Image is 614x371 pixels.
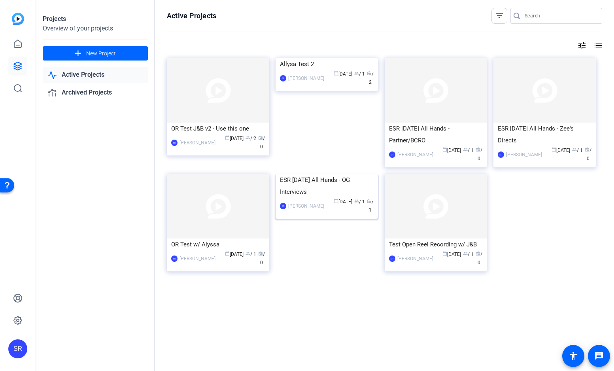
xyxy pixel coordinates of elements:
div: [PERSON_NAME] [397,255,433,263]
div: SR [171,256,178,262]
div: OR Test w/ Alyssa [171,238,265,250]
span: calendar_today [552,147,556,152]
input: Search [525,11,596,21]
mat-icon: tune [577,41,587,50]
span: / 1 [463,252,474,257]
mat-icon: filter_list [495,11,504,21]
div: OR Test J&B v2 - Use this one [171,123,265,134]
div: SR [171,140,178,146]
span: calendar_today [334,71,338,76]
span: / 1 [367,199,374,213]
div: Overview of your projects [43,24,148,33]
h1: Active Projects [167,11,216,21]
span: group [463,251,468,256]
span: radio [258,251,263,256]
a: Archived Projects [43,85,148,101]
span: [DATE] [334,71,352,77]
span: group [572,147,577,152]
div: SR [280,75,286,81]
span: / 1 [463,148,474,153]
div: [PERSON_NAME] [179,255,215,263]
span: New Project [86,49,116,58]
span: / 0 [476,148,482,161]
div: [PERSON_NAME] [397,151,433,159]
div: SR [498,151,504,158]
span: group [354,199,359,203]
span: [DATE] [225,252,244,257]
span: calendar_today [225,135,230,140]
span: / 1 [572,148,583,153]
div: Test Open Reel Recording w/ J&B [389,238,483,250]
span: group [246,135,250,140]
mat-icon: add [73,49,83,59]
span: [DATE] [552,148,570,153]
button: New Project [43,46,148,61]
span: radio [585,147,589,152]
span: / 1 [246,252,256,257]
span: radio [367,71,372,76]
div: ESR [DATE] All Hands - Zee's Directs [498,123,591,146]
span: [DATE] [442,252,461,257]
div: [PERSON_NAME] [506,151,542,159]
span: radio [367,199,372,203]
span: calendar_today [442,251,447,256]
a: Active Projects [43,67,148,83]
span: radio [258,135,263,140]
span: radio [476,251,480,256]
div: Projects [43,14,148,24]
div: SR [389,256,395,262]
span: / 0 [476,252,482,265]
span: / 0 [258,252,265,265]
span: / 1 [354,199,365,204]
div: [PERSON_NAME] [288,74,324,82]
span: / 0 [258,136,265,150]
div: SR [280,203,286,209]
img: blue-gradient.svg [12,13,24,25]
div: ESR [DATE] All Hands - OG Interviews [280,174,374,198]
mat-icon: message [594,351,604,361]
span: / 1 [354,71,365,77]
span: radio [476,147,480,152]
span: / 0 [585,148,591,161]
span: calendar_today [442,147,447,152]
mat-icon: list [593,41,602,50]
span: [DATE] [225,136,244,141]
div: SR [389,151,395,158]
div: [PERSON_NAME] [179,139,215,147]
span: calendar_today [225,251,230,256]
span: / 2 [367,71,374,85]
span: [DATE] [334,199,352,204]
div: SR [8,339,27,358]
span: / 2 [246,136,256,141]
span: [DATE] [442,148,461,153]
span: calendar_today [334,199,338,203]
div: Allysa Test 2 [280,58,374,70]
div: ESR [DATE] All Hands - Partner/BCRO [389,123,483,146]
mat-icon: accessibility [569,351,578,361]
span: group [354,71,359,76]
span: group [463,147,468,152]
span: group [246,251,250,256]
div: [PERSON_NAME] [288,202,324,210]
